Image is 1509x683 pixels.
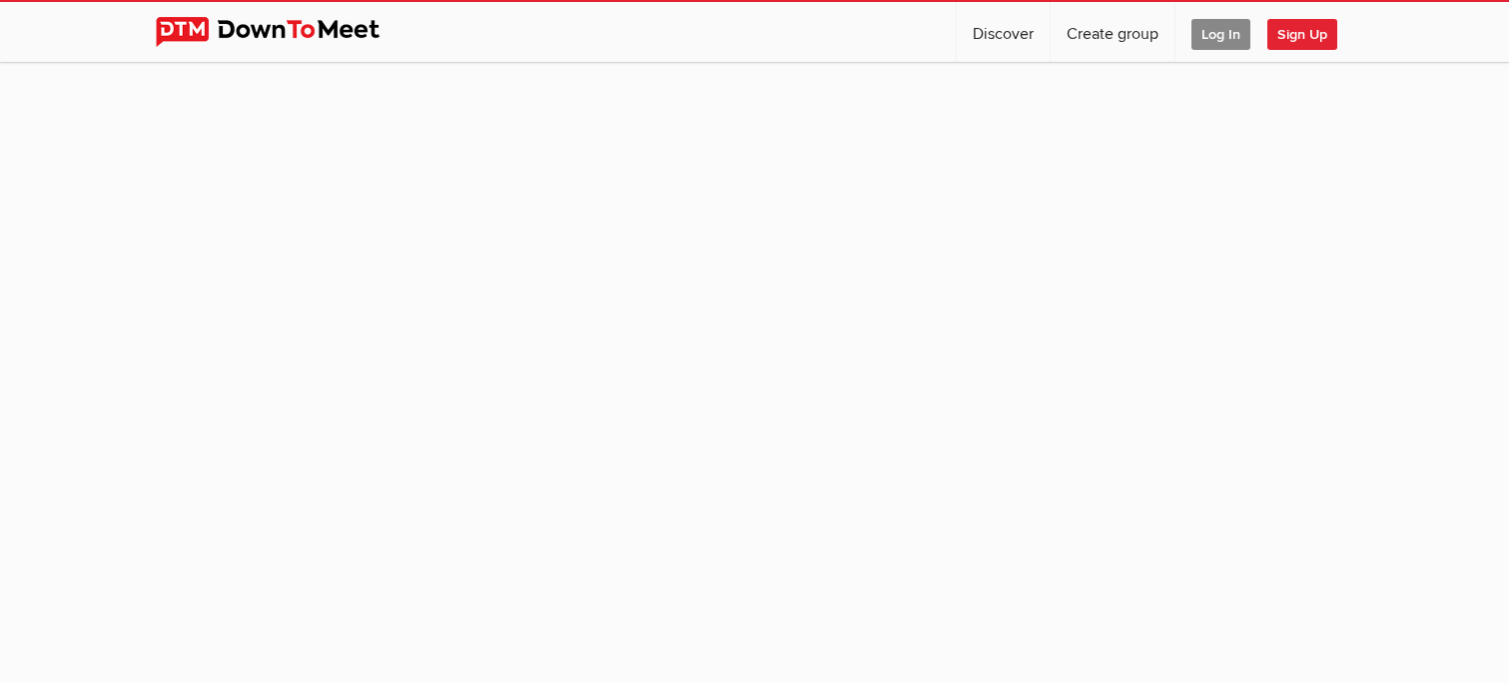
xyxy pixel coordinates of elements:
[1267,2,1353,62] a: Sign Up
[156,17,410,47] img: DownToMeet
[957,2,1050,62] a: Discover
[1191,19,1250,50] span: Log In
[1051,2,1174,62] a: Create group
[1267,19,1337,50] span: Sign Up
[1175,2,1266,62] a: Log In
